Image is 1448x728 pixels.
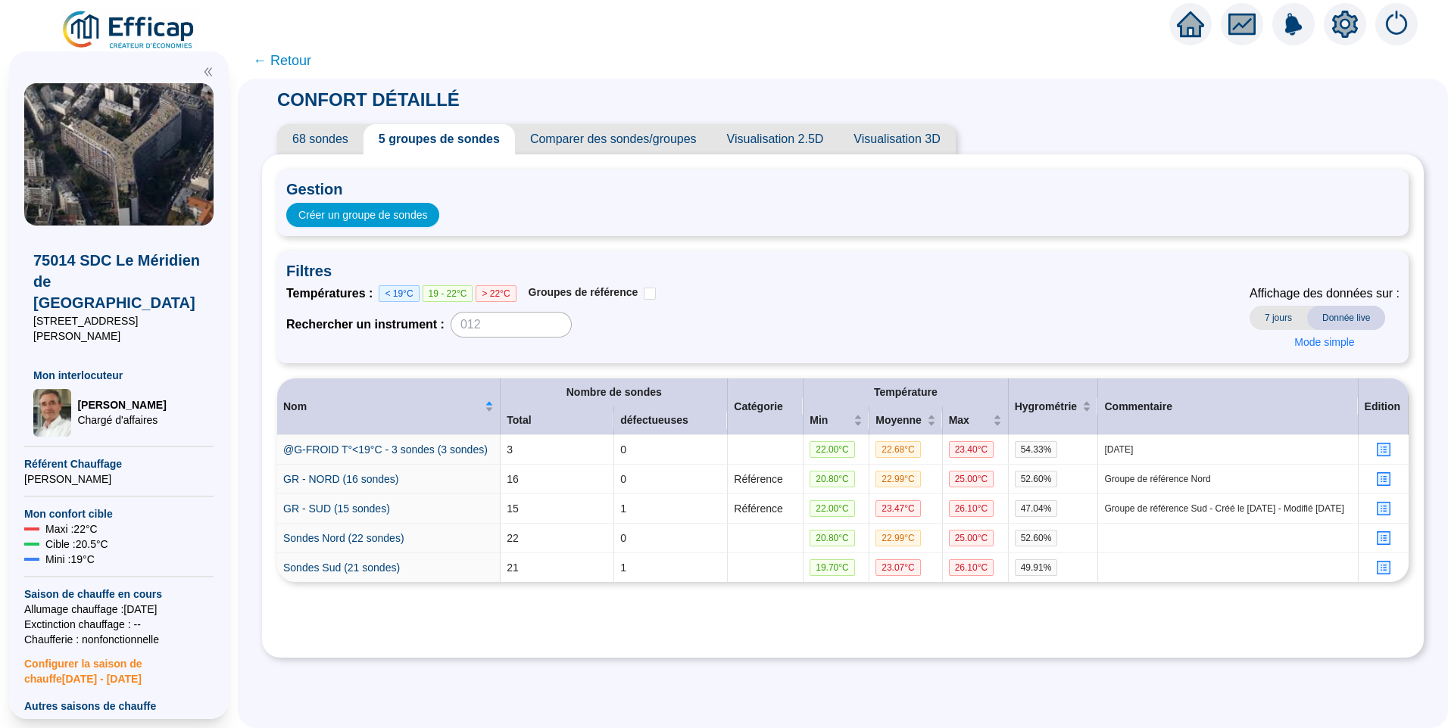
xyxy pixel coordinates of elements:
span: profile [1376,501,1391,516]
button: Créer un groupe de sondes [286,203,439,227]
span: Groupe de référence Sud - Créé le [DATE] - Modifié [DATE] [1104,502,1351,515]
span: double-left [203,67,214,77]
span: profile [1376,530,1391,546]
span: 22.00 °C [810,500,855,517]
th: Nom [277,378,501,435]
span: Mini : 19 °C [45,552,95,567]
span: 23.40 °C [949,441,994,458]
span: 75014 SDC Le Méridien de [GEOGRAPHIC_DATA] [33,250,204,313]
span: Donnée live [1307,306,1385,330]
img: Chargé d'affaires [33,389,71,437]
td: 22 [501,524,614,553]
span: 52.60 % [1015,530,1058,546]
span: Groupes de référence [529,286,638,298]
td: Référence [728,465,804,494]
span: 22.99 °C [875,530,921,546]
th: Max [943,406,1009,435]
span: 54.33 % [1015,441,1058,458]
span: fund [1228,11,1256,38]
span: 19.70 °C [810,559,855,576]
span: 7 jours [1250,306,1307,330]
span: Moyenne [875,412,923,428]
th: Edition [1359,378,1409,435]
span: Chargé d'affaires [77,412,166,428]
td: 0 [614,435,728,465]
a: @G-FROID T°<19°C - 3 sondes (3 sondes) [283,443,488,456]
span: 22.00 °C [810,441,855,458]
span: 20.80 °C [810,471,855,487]
span: 25.00 °C [949,530,994,546]
span: Max [949,412,990,428]
img: alerts [1272,3,1315,45]
td: Référence [728,494,804,524]
span: Rechercher un instrument : [286,316,445,334]
td: 21 [501,553,614,582]
span: Hygrométrie [1015,399,1080,415]
td: 0 [614,524,728,553]
span: 23.47 °C [875,500,921,517]
span: Comparer des sondes/groupes [515,124,712,154]
th: Catégorie [728,378,804,435]
span: Gestion [286,179,1400,200]
span: Nom [283,399,482,415]
img: efficap energie logo [61,9,198,51]
span: [PERSON_NAME] [77,397,166,412]
span: 20.80 °C [810,530,855,546]
span: Référent Chauffage [24,456,214,471]
span: Saison de chauffe en cours [24,586,214,602]
th: Total [501,406,614,435]
span: 68 sondes [277,124,364,154]
span: Autres saisons de chauffe [24,698,214,714]
span: 26.10 °C [949,559,994,576]
a: GR - NORD (16 sondes) [283,473,398,485]
span: Températures : [286,285,379,303]
span: setting [1331,11,1359,38]
td: 16 [501,465,614,494]
td: 1 [614,494,728,524]
span: Mon confort cible [24,506,214,521]
span: Groupe de référence Nord [1104,473,1351,485]
span: profile [1376,471,1391,487]
td: 3 [501,435,614,465]
td: 1 [614,553,728,582]
span: 25.00 °C [949,471,994,487]
span: 47.04 % [1015,500,1058,517]
th: Hygrométrie [1009,378,1099,435]
span: [DATE] [1104,443,1351,456]
span: CONFORT DÉTAILLÉ [262,89,475,110]
td: 0 [614,465,728,494]
th: Moyenne [869,406,942,435]
img: alerts [1375,3,1418,45]
span: [PERSON_NAME] [24,471,214,487]
th: Min [804,406,869,435]
span: ← Retour [253,50,311,71]
span: 49.91 % [1015,559,1058,576]
a: Sondes Sud (21 sondes) [283,562,400,574]
span: Allumage chauffage : [DATE] [24,602,214,617]
span: Filtres [286,260,1400,282]
input: 012 [451,312,572,338]
span: 22.99 °C [875,471,921,487]
th: Commentaire [1098,378,1358,435]
th: défectueuses [614,406,728,435]
span: [STREET_ADDRESS][PERSON_NAME] [33,313,204,344]
span: Visualisation 2.5D [712,124,839,154]
span: Visualisation 3D [838,124,955,154]
span: Configurer la saison de chauffe [DATE] - [DATE] [24,647,214,686]
span: profile [1376,442,1391,457]
span: Créer un groupe de sondes [298,207,427,223]
span: Cible : 20.5 °C [45,537,108,552]
span: 26.10 °C [949,500,994,517]
a: GR - SUD (15 sondes) [283,502,390,515]
span: Exctinction chauffage : -- [24,617,214,632]
span: 19 - 22°C [423,285,473,302]
span: Min [810,412,850,428]
td: 15 [501,494,614,524]
span: Mode simple [1294,334,1354,350]
span: 52.60 % [1015,471,1058,487]
span: profile [1376,560,1391,575]
span: 22.68 °C [875,441,921,458]
span: 5 groupes de sondes [364,124,515,154]
a: Sondes Nord (22 sondes) [283,532,404,544]
span: Mon interlocuteur [33,368,204,383]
